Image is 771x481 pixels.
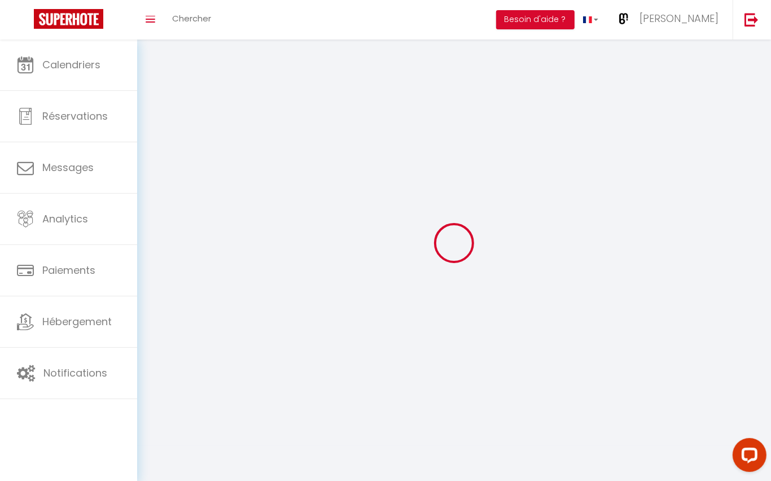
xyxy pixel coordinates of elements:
[42,109,108,123] span: Réservations
[724,434,771,481] iframe: LiveChat chat widget
[615,10,632,27] img: ...
[34,9,103,29] img: Super Booking
[496,10,575,29] button: Besoin d'aide ?
[42,263,95,277] span: Paiements
[42,212,88,226] span: Analytics
[42,314,112,329] span: Hébergement
[42,58,100,72] span: Calendriers
[42,160,94,174] span: Messages
[639,11,719,25] span: [PERSON_NAME]
[744,12,759,27] img: logout
[43,366,107,380] span: Notifications
[172,12,211,24] span: Chercher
